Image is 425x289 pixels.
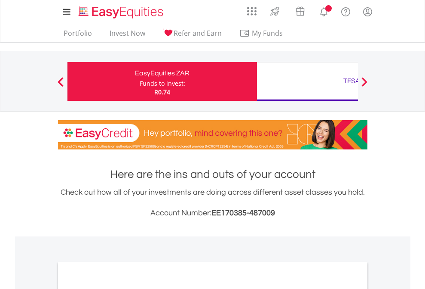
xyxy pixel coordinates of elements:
a: Refer and Earn [159,29,225,42]
a: Notifications [313,2,335,19]
img: EasyCredit Promotion Banner [58,120,367,149]
img: grid-menu-icon.svg [247,6,257,16]
span: R0.74 [154,88,170,96]
a: FAQ's and Support [335,2,357,19]
a: My Profile [357,2,379,21]
div: Check out how all of your investments are doing across different asset classes you hold. [58,186,367,219]
button: Next [356,81,373,90]
span: EE170385-487009 [211,209,275,217]
a: Portfolio [60,29,95,42]
div: Funds to invest: [140,79,185,88]
img: EasyEquities_Logo.png [77,5,167,19]
h1: Here are the ins and outs of your account [58,167,367,182]
div: EasyEquities ZAR [73,67,252,79]
span: My Funds [239,28,296,39]
a: Invest Now [106,29,149,42]
span: Refer and Earn [174,28,222,38]
h3: Account Number: [58,207,367,219]
img: thrive-v2.svg [268,4,282,18]
a: Home page [75,2,167,19]
img: vouchers-v2.svg [293,4,307,18]
a: AppsGrid [242,2,262,16]
a: Vouchers [287,2,313,18]
button: Previous [52,81,69,90]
